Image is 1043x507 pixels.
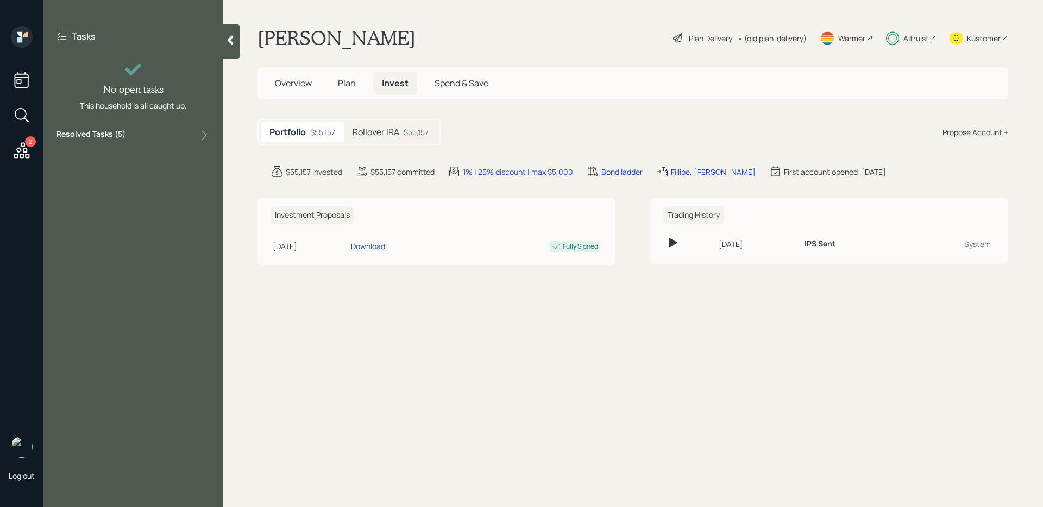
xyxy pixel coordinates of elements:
h6: IPS Sent [805,239,835,249]
div: Propose Account + [943,126,1008,138]
div: Altruist [903,33,929,44]
img: sami-boghos-headshot.png [11,436,33,458]
span: Spend & Save [435,77,488,89]
label: Tasks [72,30,96,42]
div: Kustomer [967,33,1001,44]
label: Resolved Tasks ( 5 ) [56,129,125,142]
h5: Portfolio [269,127,306,137]
span: Plan [338,77,356,89]
h6: Investment Proposals [271,206,354,224]
h6: Trading History [663,206,724,224]
div: 2 [25,136,36,147]
div: Fully Signed [563,242,598,251]
div: Bond ladder [601,166,643,178]
div: $55,157 [310,126,335,138]
div: • (old plan-delivery) [738,33,807,44]
div: $55,157 committed [370,166,435,178]
h1: [PERSON_NAME] [257,26,416,50]
div: Warmer [838,33,865,44]
div: 1% | 25% discount | max $5,000 [463,166,573,178]
div: $55,157 invested [286,166,342,178]
div: First account opened: [DATE] [784,166,886,178]
div: Log out [9,471,35,481]
div: [DATE] [719,238,796,250]
span: Invest [382,77,409,89]
div: Download [351,240,385,252]
div: This household is all caught up. [80,100,187,111]
span: Overview [275,77,312,89]
div: Plan Delivery [689,33,732,44]
div: Fillipe, [PERSON_NAME] [671,166,756,178]
div: [DATE] [273,240,347,252]
div: $55,157 [404,126,429,138]
h4: No open tasks [103,84,164,96]
div: System [908,238,991,250]
h5: Rollover IRA [353,127,399,137]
